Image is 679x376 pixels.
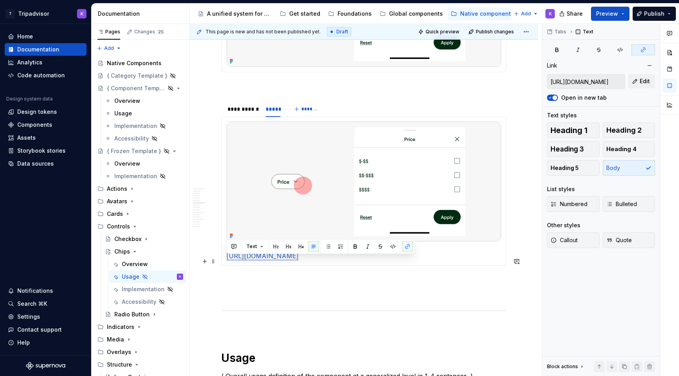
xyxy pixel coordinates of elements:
span: 25 [157,29,165,35]
a: Accessibility [109,296,186,308]
a: Implementation [102,120,186,132]
div: Notifications [17,287,53,295]
div: Implementation [114,122,157,130]
a: Usage [102,107,186,120]
div: Usage [114,110,132,117]
div: Implementation [114,172,157,180]
div: Other styles [547,221,580,229]
span: Callout [551,236,578,244]
a: [URL][DOMAIN_NAME] [226,252,299,260]
div: Global components [389,10,443,18]
button: Add [94,43,124,54]
div: Chips [114,248,130,256]
div: Indicators [107,323,134,331]
button: Heading 5 [547,160,600,176]
span: Bulleted [606,200,637,208]
div: Components [17,121,52,129]
a: Checkbox [102,233,186,245]
button: Help [5,336,86,349]
div: Actions [94,183,186,195]
span: Publish [644,10,664,18]
span: Heading 1 [551,126,587,134]
div: K [81,11,83,17]
a: Global components [376,7,446,20]
span: Numbered [551,200,587,208]
div: Home [17,33,33,40]
a: A unified system for every journey. [195,7,275,20]
a: Chips [102,245,186,258]
button: TTripadvisorK [2,5,90,22]
a: Analytics [5,56,86,69]
svg: Supernova Logo [26,362,65,370]
div: Overlays [107,348,131,356]
button: Heading 4 [603,141,655,157]
span: Quote [606,236,632,244]
div: Native components [460,10,514,18]
div: Get started [289,10,320,18]
a: Design tokens [5,106,86,118]
div: Actions [107,185,127,193]
button: Quick preview [416,26,463,37]
a: Get started [277,7,323,20]
a: Implementation [109,283,186,296]
button: Contact support [5,323,86,336]
div: T [6,9,15,18]
span: Quick preview [426,29,459,35]
a: Foundations [325,7,375,20]
button: Add [511,8,541,19]
button: Numbered [547,196,600,212]
button: Publish [633,7,676,21]
div: Data sources [17,160,54,168]
button: Quote [603,232,655,248]
div: Checkbox [114,235,141,243]
button: Heading 1 [547,122,600,138]
div: Overview [114,160,140,168]
div: { Component Template } [107,84,165,92]
div: Code automation [17,71,65,79]
button: Bulleted [603,196,655,212]
a: UsageK [109,270,186,283]
a: Storybook stories [5,144,86,157]
a: Code automation [5,69,86,82]
div: Usage [122,273,139,281]
div: Settings [17,313,40,321]
div: Native Components [107,59,161,67]
button: Tabs [545,26,570,37]
div: Block actions [547,361,585,372]
section-item: Asset [226,121,501,261]
a: Home [5,30,86,43]
div: Pages [97,29,120,35]
div: Media [107,336,124,343]
div: A unified system for every journey. [207,10,272,18]
div: Overview [122,260,148,268]
h1: Usage [221,351,506,365]
span: Publish changes [476,29,514,35]
span: Heading 2 [606,126,642,134]
span: Add [521,11,531,17]
a: Overview [102,157,186,170]
div: Search ⌘K [17,300,47,308]
div: Design tokens [17,108,57,116]
div: Cards [94,208,186,220]
a: Overview [102,95,186,107]
div: { Category Template } [107,72,167,80]
div: Contact support [17,326,62,334]
span: Add [104,45,114,51]
span: Heading 3 [551,145,584,153]
a: Radio Button [102,308,186,321]
a: Settings [5,310,86,323]
div: Accessibility [114,135,149,142]
span: Preview [596,10,618,18]
div: Media [94,333,186,346]
div: Structure [94,358,186,371]
a: Data sources [5,157,86,170]
a: { Frozen Template } [94,145,186,157]
div: Accessibility [122,298,156,306]
a: { Category Template } [94,69,186,82]
div: Analytics [17,58,42,66]
span: Heading 4 [606,145,637,153]
div: Foundations [338,10,372,18]
img: 501c4540-48a0-4c1e-ae09-3e93dac9f8cb.png [227,122,501,241]
div: Overview [114,97,140,105]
